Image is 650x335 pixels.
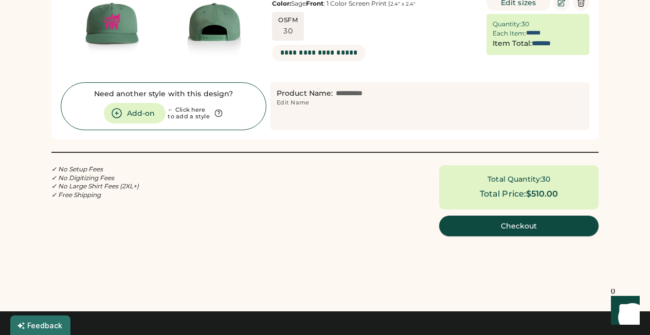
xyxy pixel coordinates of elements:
div: Product Name: [277,89,333,99]
div: Edit Name [277,99,309,107]
em: ✓ Free Shipping [51,191,101,199]
div: 30 [521,20,529,28]
div: 30 [541,175,550,184]
em: ✓ No Large Shirt Fees (2XL+) [51,182,139,190]
div: ← Click here to add a style [168,107,210,121]
div: $510.00 [526,189,558,199]
button: Add-on [104,103,166,124]
em: ✓ No Digitizing Fees [51,174,114,182]
div: Total Price: [480,188,527,200]
button: Checkout [439,216,599,236]
em: ✓ No Setup Fees [51,165,103,173]
div: Total Quantity: [487,174,541,185]
div: Each Item: [493,29,526,38]
div: 30 [283,26,293,37]
div: OSFM [278,16,298,24]
div: Quantity: [493,20,521,28]
div: Item Total: [493,39,532,49]
div: Need another style with this design? [94,89,233,99]
iframe: Front Chat [601,289,645,333]
font: 2.4" x 2.4" [390,1,416,7]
